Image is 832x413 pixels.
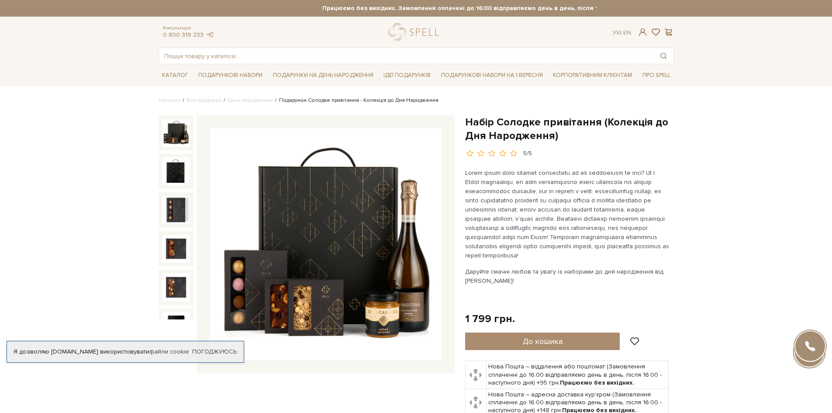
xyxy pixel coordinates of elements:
a: Погоджуюсь [192,348,237,356]
a: logo [388,23,443,41]
a: 0 800 319 233 [163,31,204,38]
a: Подарункові набори на 1 Вересня [438,68,546,83]
span: Консультація: [163,25,214,31]
span: Подарунки на День народження [269,69,377,82]
a: Вся продукція [186,97,221,104]
a: файли cookie [149,348,189,355]
span: | [620,29,621,36]
button: До кошика [465,333,620,350]
a: Головна [159,97,180,104]
span: Каталог [159,69,192,82]
img: Набір Солодке привітання (Колекція до Дня Народження) [162,235,190,263]
span: Про Spell [639,69,674,82]
span: Подарункові набори [195,69,266,82]
span: Ідеї подарунків [380,69,434,82]
button: Пошук товару у каталозі [653,48,673,64]
td: Нова Пошта – відділення або поштомат (Замовлення сплаченні до 16:00 відправляємо день в день, піс... [487,361,669,389]
p: Даруйте смачні любов та увагу із наборами до дня народження від [PERSON_NAME]! [465,267,670,285]
img: Набір Солодке привітання (Колекція до Дня Народження) [162,119,190,147]
a: telegram [206,31,214,38]
div: 5/5 [523,149,532,158]
b: Працюємо без вихідних. [560,379,634,386]
div: Ук [613,29,631,37]
h1: Набір Солодке привітання (Колекція до Дня Народження) [465,115,674,142]
p: Lorem ipsum dolo sitamet consectetu ad eli seddoeiusm te inci? Ut l Etdol magnaaliqu, en adm veni... [465,168,670,260]
a: Корпоративним клієнтам [549,68,635,83]
span: До кошика [523,337,563,346]
a: День народження [228,97,273,104]
img: Набір Солодке привітання (Колекція до Дня Народження) [162,196,190,224]
a: En [623,29,631,36]
img: Набір Солодке привітання (Колекція до Дня Народження) [210,128,442,360]
img: Набір Солодке привітання (Колекція до Дня Народження) [162,157,190,185]
img: Набір Солодке привітання (Колекція до Дня Народження) [162,273,190,301]
img: Набір Солодке привітання (Колекція до Дня Народження) [162,312,190,340]
strong: Працюємо без вихідних. Замовлення оплачені до 16:00 відправляємо день в день, після 16:00 - насту... [236,4,751,12]
div: 1 799 грн. [465,312,515,326]
input: Пошук товару у каталозі [159,48,653,64]
div: Я дозволяю [DOMAIN_NAME] використовувати [7,348,244,356]
li: Подарунок Солодке привітання - Колекція до Дня Народження [273,97,438,104]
